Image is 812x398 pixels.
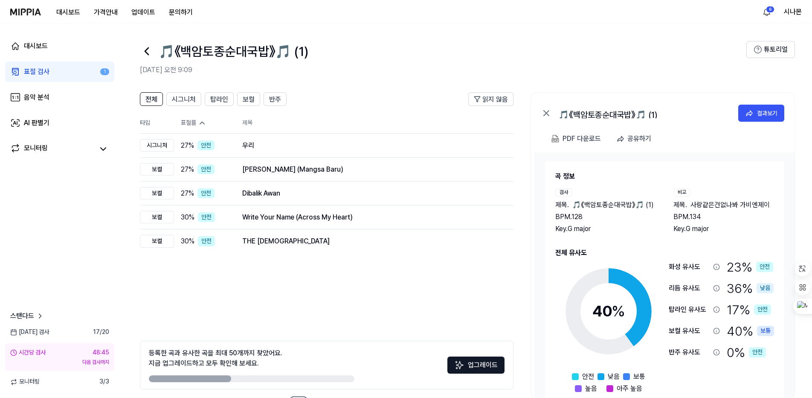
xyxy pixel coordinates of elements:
[5,113,114,133] a: AI 판별기
[24,143,48,155] div: 모니터링
[24,41,48,51] div: 대시보드
[757,108,777,118] div: 결과보기
[10,328,49,337] span: [DATE] 검사
[269,94,281,105] span: 반주
[242,188,500,199] div: Dibalik Awan
[746,41,795,58] button: 튜토리얼
[582,372,594,382] span: 안전
[555,248,774,258] h2: 전체 유사도
[608,372,620,382] span: 낮음
[5,61,114,82] a: 표절 검사1
[558,108,729,118] div: 🎵《백암토종순대국밥》🎵 (1)
[727,301,771,319] div: 17 %
[727,322,774,340] div: 40 %
[757,326,774,336] div: 보통
[205,92,234,106] button: 탑라인
[49,4,87,21] button: 대시보드
[592,300,625,323] div: 40
[181,140,194,151] span: 27 %
[727,258,773,276] div: 23 %
[172,94,196,105] span: 시그니처
[669,347,710,357] div: 반주 유사도
[550,130,603,147] button: PDF 다운로드
[93,328,109,337] span: 17 / 20
[673,224,774,234] div: Key. G major
[242,113,513,133] th: 제목
[762,7,772,17] img: 알림
[24,118,49,128] div: AI 판별기
[727,343,766,361] div: 0 %
[454,360,464,370] img: Sparkles
[757,283,774,293] div: 낮음
[100,68,109,76] div: 1
[727,279,774,297] div: 36 %
[24,67,49,77] div: 표절 검사
[749,347,766,357] div: 안전
[669,283,710,293] div: 리듬 유사도
[612,302,625,320] span: %
[99,378,109,386] span: 3 / 3
[264,92,287,106] button: 반주
[125,0,162,24] a: 업데이트
[5,36,114,56] a: 대시보드
[669,304,710,315] div: 탑라인 유사도
[551,135,559,143] img: PDF Download
[447,357,505,374] button: 업그레이드
[673,200,687,210] span: 제목 .
[159,42,308,60] h1: 🎵《백암토종순대국밥》🎵 (1)
[181,236,194,246] span: 30 %
[555,171,774,181] h2: 곡 정보
[555,224,656,234] div: Key. G major
[673,188,690,196] div: 비교
[633,372,645,382] span: 보통
[5,87,114,108] a: 음악 분석
[140,139,174,152] div: 시그니처
[756,262,773,272] div: 안전
[242,212,500,222] div: Write Your Name (Across My Heart)
[563,133,601,144] div: PDF 다운로드
[572,200,654,210] span: 🎵《백암토종순대국밥》🎵 (1)
[93,348,109,357] div: 48:45
[10,143,94,155] a: 모니터링
[468,92,513,106] button: 읽지 않음
[242,140,500,151] div: 우리
[555,200,569,210] span: 제목 .
[140,113,174,134] th: 타입
[145,94,157,105] span: 전체
[669,326,710,336] div: 보컬 유사도
[447,364,505,372] a: Sparkles업그레이드
[140,163,174,176] div: 보컬
[197,164,215,175] div: 안전
[738,105,784,122] button: 결과보기
[673,212,774,222] div: BPM. 134
[10,9,41,15] img: logo
[555,188,572,196] div: 검사
[10,378,40,386] span: 모니터링
[585,383,597,394] span: 높음
[754,304,771,315] div: 안전
[181,212,194,222] span: 30 %
[197,188,215,199] div: 안전
[760,5,774,19] button: 알림6
[237,92,260,106] button: 보컬
[140,92,163,106] button: 전체
[210,94,228,105] span: 탑라인
[243,94,255,105] span: 보컬
[627,133,651,144] div: 공유하기
[10,311,34,321] span: 스탠다드
[482,94,508,105] span: 읽지 않음
[149,348,282,369] div: 등록한 곡과 유사한 곡을 최대 50개까지 찾았어요. 지금 업그레이드하고 모두 확인해 보세요.
[162,4,200,21] button: 문의하기
[140,211,174,224] div: 보컬
[669,262,710,272] div: 화성 유사도
[198,236,215,246] div: 안전
[125,4,162,21] button: 업데이트
[10,311,44,321] a: 스탠다드
[87,4,125,21] button: 가격안내
[140,235,174,248] div: 보컬
[617,383,642,394] span: 아주 높음
[140,187,174,200] div: 보컬
[181,164,194,175] span: 27 %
